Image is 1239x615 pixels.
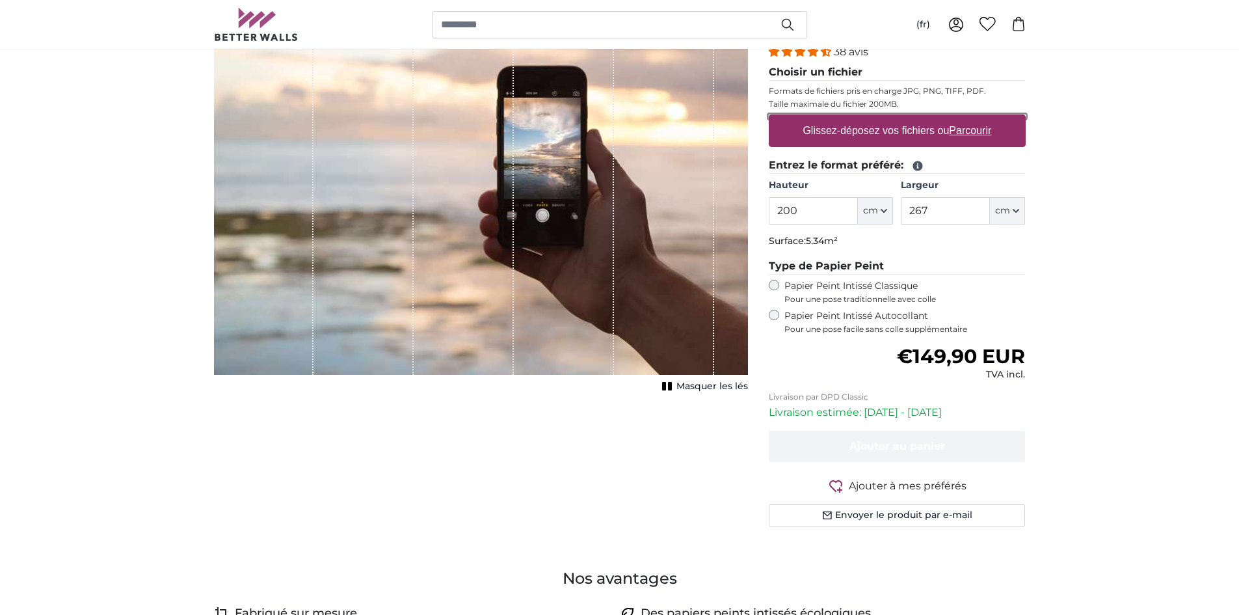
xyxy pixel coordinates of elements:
[769,46,834,58] span: 4.34 stars
[214,568,1026,589] h3: Nos avantages
[863,204,878,217] span: cm
[769,235,1026,248] p: Surface:
[849,478,966,494] span: Ajouter à mes préférés
[769,258,1026,275] legend: Type de Papier Peint
[897,368,1025,381] div: TVA incl.
[769,64,1026,81] legend: Choisir un fichier
[769,99,1026,109] p: Taille maximale du fichier 200MB.
[906,13,940,36] button: (fr)
[784,310,1026,335] label: Papier Peint Intissé Autocollant
[784,294,1026,305] span: Pour une pose traditionnelle avec colle
[784,280,1026,305] label: Papier Peint Intissé Classique
[784,324,1026,335] span: Pour une pose facile sans colle supplémentaire
[806,235,838,247] span: 5.34m²
[769,431,1026,462] button: Ajouter au panier
[769,179,893,192] label: Hauteur
[797,118,996,144] label: Glissez-déposez vos fichiers ou
[849,440,945,452] span: Ajouter au panier
[676,380,748,393] span: Masquer les lés
[769,86,1026,96] p: Formats de fichiers pris en charge JPG, PNG, TIFF, PDF.
[834,46,868,58] span: 38 avis
[769,478,1026,494] button: Ajouter à mes préférés
[949,125,991,136] u: Parcourir
[901,179,1025,192] label: Largeur
[897,344,1025,368] span: €149,90 EUR
[990,197,1025,225] button: cm
[858,197,893,225] button: cm
[769,504,1026,526] button: Envoyer le produit par e-mail
[769,157,1026,174] legend: Entrez le format préféré:
[995,204,1010,217] span: cm
[658,377,748,396] button: Masquer les lés
[214,8,299,41] img: Betterwalls
[769,392,1026,402] p: Livraison par DPD Classic
[769,405,1026,420] p: Livraison estimée: [DATE] - [DATE]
